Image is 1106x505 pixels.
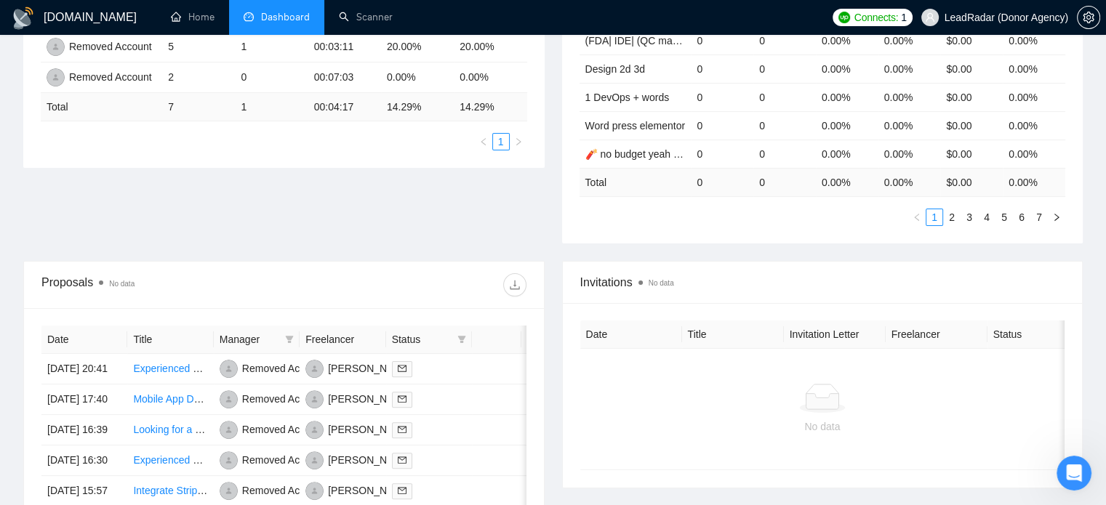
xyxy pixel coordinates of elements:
[235,32,308,62] td: 1
[753,54,816,83] td: 0
[913,213,921,222] span: left
[878,140,941,168] td: 0.00%
[133,485,394,496] a: Integrate Stripe Payment Gateway into Next.js Application
[300,326,385,354] th: Freelancer
[691,111,753,140] td: 0
[996,209,1012,225] a: 5
[816,26,878,54] td: 0.00%
[1003,26,1065,54] td: 0.00%
[940,26,1003,54] td: $0.00
[878,83,941,111] td: 0.00%
[109,280,135,288] span: No data
[784,320,886,349] th: Invitation Letter
[753,111,816,140] td: 0
[69,69,152,85] div: Removed Account
[995,209,1013,226] li: 5
[1048,209,1065,226] li: Next Page
[133,454,532,466] a: Experienced Mobile App Developer (iOS + Android) – UX/UI, Ad SDKs, Ongoing Support
[1013,209,1030,226] li: 6
[943,209,961,226] li: 2
[398,425,406,434] span: mail
[162,62,235,93] td: 2
[398,486,406,495] span: mail
[816,54,878,83] td: 0.00%
[308,62,381,93] td: 00:07:03
[127,445,213,476] td: Experienced Mobile App Developer (iOS + Android) – UX/UI, Ad SDKs, Ongoing Support
[753,83,816,111] td: 0
[854,9,898,25] span: Connects:
[908,209,926,226] button: left
[261,11,310,23] span: Dashboard
[127,384,213,415] td: Mobile App Development with Phone Interface
[220,482,238,500] img: RA
[381,32,454,62] td: 20.00%
[1048,209,1065,226] button: right
[944,209,960,225] a: 2
[816,168,878,196] td: 0.00 %
[41,415,127,445] td: [DATE] 16:39
[978,209,995,226] li: 4
[979,209,995,225] a: 4
[1078,12,1099,23] span: setting
[454,62,526,93] td: 0.00%
[580,273,1065,291] span: Invitations
[926,209,943,226] li: 1
[242,391,325,407] div: Removed Account
[1077,6,1100,29] button: setting
[1003,168,1065,196] td: 0.00 %
[328,421,412,437] div: [PERSON_NAME]
[510,133,527,150] button: right
[940,54,1003,83] td: $0.00
[328,452,412,468] div: [PERSON_NAME]
[649,279,674,287] span: No data
[308,32,381,62] td: 00:03:11
[133,424,484,435] a: Looking for a FullStack Developer (React + Node.js) to Build a CRM Web App
[580,320,682,349] th: Date
[305,482,324,500] img: HK
[214,326,300,354] th: Manager
[220,390,238,408] img: RA
[454,328,469,350] span: filter
[242,360,325,376] div: Removed Account
[925,12,935,23] span: user
[816,83,878,111] td: 0.00%
[242,421,325,437] div: Removed Account
[961,209,977,225] a: 3
[381,62,454,93] td: 0.00%
[235,93,308,121] td: 1
[1077,12,1100,23] a: setting
[69,39,152,54] div: Removed Account
[47,38,65,56] img: RA
[235,62,308,93] td: 0
[127,415,213,445] td: Looking for a FullStack Developer (React + Node.js) to Build a CRM Web App
[457,335,466,344] span: filter
[398,395,406,403] span: mail
[305,390,324,408] img: NP
[908,209,926,226] li: Previous Page
[585,63,646,75] span: Design 2d 3d
[47,68,65,86] img: RA
[328,482,412,498] div: [PERSON_NAME]
[691,140,753,168] td: 0
[940,140,1003,168] td: $0.00
[940,168,1003,196] td: $ 0.00
[961,209,978,226] li: 3
[328,360,412,376] div: [PERSON_NAME]
[878,168,941,196] td: 0.00 %
[753,26,816,54] td: 0
[398,456,406,464] span: mail
[987,320,1089,349] th: Status
[220,421,238,439] img: RA
[454,32,526,62] td: 20.00%
[162,93,235,121] td: 7
[838,12,850,23] img: upwork-logo.png
[242,452,325,468] div: Removed Account
[475,133,492,150] button: left
[127,354,213,384] td: Experienced Full-Stack Developer Needed for Web Application
[940,111,1003,140] td: $0.00
[41,445,127,476] td: [DATE] 16:30
[454,93,526,121] td: 14.29 %
[1030,209,1048,226] li: 7
[514,137,523,146] span: right
[220,451,238,469] img: RA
